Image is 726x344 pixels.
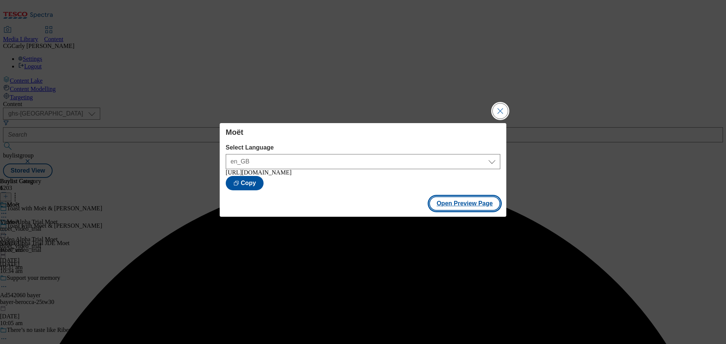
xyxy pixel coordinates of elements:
label: Select Language [226,144,500,151]
div: Modal [220,123,506,217]
button: Open Preview Page [429,196,501,211]
button: Close Modal [493,103,508,119]
button: Copy [226,176,264,190]
h4: Moët [226,128,500,137]
div: [URL][DOMAIN_NAME] [226,169,500,176]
